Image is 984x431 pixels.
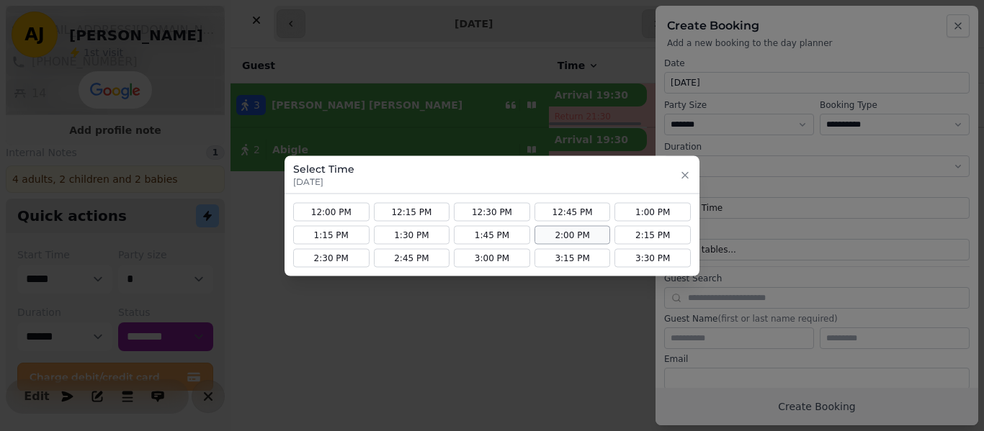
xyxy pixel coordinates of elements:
button: 2:45 PM [374,248,450,267]
h3: Select Time [293,161,354,176]
button: 3:15 PM [535,248,611,267]
button: 12:00 PM [293,202,370,221]
button: 1:30 PM [374,225,450,244]
button: 12:30 PM [454,202,530,221]
button: 12:15 PM [374,202,450,221]
button: 1:00 PM [614,202,691,221]
p: [DATE] [293,176,354,187]
button: 1:15 PM [293,225,370,244]
button: 3:00 PM [454,248,530,267]
button: 12:45 PM [535,202,611,221]
button: 3:30 PM [614,248,691,267]
button: 2:30 PM [293,248,370,267]
button: 2:00 PM [535,225,611,244]
button: 1:45 PM [454,225,530,244]
button: 2:15 PM [614,225,691,244]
